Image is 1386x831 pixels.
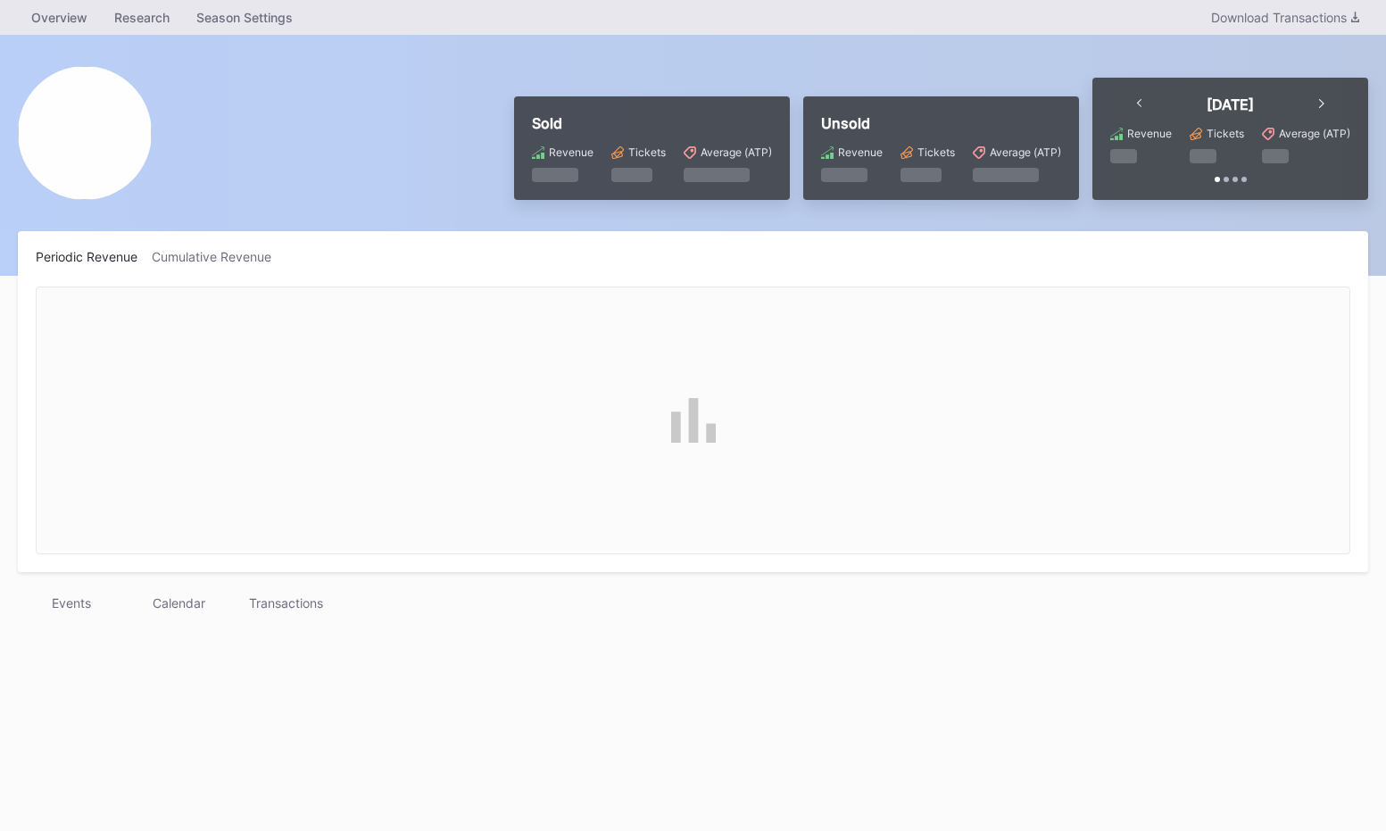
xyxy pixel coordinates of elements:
[1202,5,1368,29] button: Download Transactions
[701,145,772,159] div: Average (ATP)
[183,4,306,30] a: Season Settings
[36,249,152,264] div: Periodic Revenue
[990,145,1061,159] div: Average (ATP)
[1207,127,1244,140] div: Tickets
[628,145,666,159] div: Tickets
[18,4,101,30] a: Overview
[125,590,232,616] div: Calendar
[152,249,286,264] div: Cumulative Revenue
[18,590,125,616] div: Events
[1127,127,1172,140] div: Revenue
[549,145,593,159] div: Revenue
[101,4,183,30] a: Research
[1207,96,1254,113] div: [DATE]
[1211,10,1359,25] div: Download Transactions
[232,590,339,616] div: Transactions
[532,114,772,132] div: Sold
[917,145,955,159] div: Tickets
[1279,127,1350,140] div: Average (ATP)
[821,114,1061,132] div: Unsold
[838,145,883,159] div: Revenue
